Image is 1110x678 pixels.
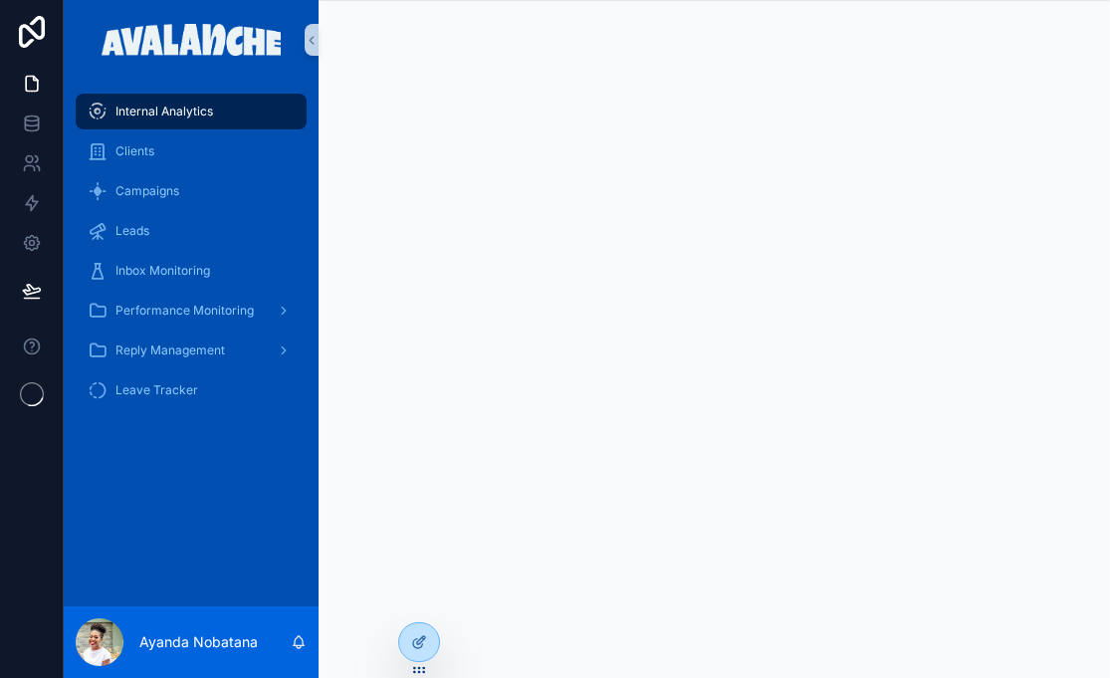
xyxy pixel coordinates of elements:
a: Performance Monitoring [76,293,307,329]
span: Leads [115,223,149,239]
a: Reply Management [76,333,307,368]
span: Leave Tracker [115,382,198,398]
a: Leave Tracker [76,372,307,408]
span: Campaigns [115,183,179,199]
img: App logo [102,24,282,56]
span: Clients [115,143,154,159]
span: Internal Analytics [115,104,213,119]
span: Performance Monitoring [115,303,254,319]
p: Ayanda Nobatana [139,632,258,652]
span: Inbox Monitoring [115,263,210,279]
div: scrollable content [64,80,319,434]
a: Clients [76,133,307,169]
a: Internal Analytics [76,94,307,129]
a: Leads [76,213,307,249]
a: Campaigns [76,173,307,209]
a: Inbox Monitoring [76,253,307,289]
span: Reply Management [115,342,225,358]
